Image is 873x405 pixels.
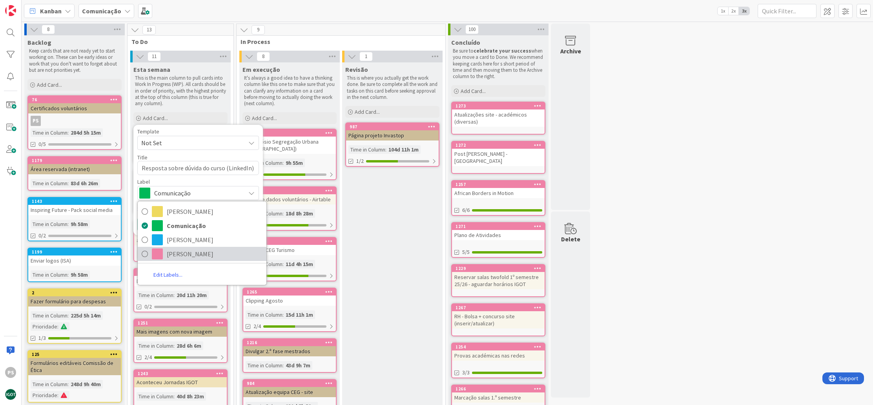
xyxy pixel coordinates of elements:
div: 1265 [243,288,336,296]
div: 1257African Borders in Motion [452,181,545,198]
span: Revisão [345,66,368,73]
span: 8 [42,25,55,34]
div: 984Atualização equipa CEG - site [243,380,336,397]
div: 1257 [456,182,545,187]
b: Comunicação [82,7,121,15]
img: avatar [5,389,16,400]
div: 1254 [456,344,545,350]
p: Be sure to when you move a card to Done. We recommend keeping cards here for s short period of ti... [453,48,544,80]
div: Time in Column [137,250,173,259]
div: 1266 [456,386,545,392]
div: 1268Semana CEG Turismo [243,238,336,255]
div: 987 [350,124,439,130]
div: 1243Aconteceu Jornadas IGOT [134,370,227,387]
div: 284d 5h 15m [69,128,103,137]
div: Reservar salas twofold 1º semestre 25/26 - aguardar horários IGOT [452,272,545,289]
div: 984 [243,380,336,387]
div: 248d 9h 40m [69,380,103,389]
div: 1272 [452,142,545,149]
div: 1229 [456,266,545,271]
div: Atualizações site - académicos (diversas) [452,109,545,127]
div: 1264 [247,188,336,193]
span: : [173,291,175,299]
a: [PERSON_NAME] [138,233,266,247]
span: : [173,392,175,401]
div: Enviar e-mail eventos final agosto/início setembro [134,228,227,245]
a: Edit Labels... [138,268,198,282]
span: : [67,311,69,320]
div: Prioridade [31,322,57,331]
div: Prioridade [31,391,57,400]
div: 20d 11h 20m [175,291,209,299]
p: Keep cards that are not ready yet to start working on. These can be early ideas or work that you ... [29,48,120,73]
div: 1271Plano de Atividades [452,223,545,240]
div: 18d 8h 28m [284,209,315,218]
div: Aconteceu Jornadas IGOT [134,377,227,387]
span: 0/2 [38,232,46,240]
span: Add Card... [461,88,486,95]
div: Time in Column [137,341,173,350]
div: 1266Marcação salas 1.º semestre [452,385,545,403]
div: 1271 [456,224,545,229]
p: It's always a good idea to have a thinking column like this one to make sure that you can clarify... [244,75,335,107]
div: 1179 [28,157,121,164]
div: Provas académicas nas redes [452,350,545,361]
div: Divulgar cursos PRR [134,276,227,286]
div: II Simpósio Segregação Urbana ([GEOGRAPHIC_DATA]) [243,137,336,154]
span: Add Card... [37,81,62,88]
div: Archive [560,46,581,56]
a: 2Fazer formulário para despesasTime in Column:225d 5h 14mPrioridade:1/3 [27,288,122,344]
div: 1251 [134,319,227,327]
div: Time in Column [348,145,385,154]
div: Divulgar 2.ª fase mestrados [243,346,336,356]
span: : [57,391,58,400]
span: Kanban [40,6,62,16]
div: Time in Column [31,380,67,389]
div: 125 [28,351,121,358]
div: 28d 6h 6m [175,341,203,350]
div: Base de dados voluntários - Airtable [243,194,336,204]
span: [PERSON_NAME] [167,234,262,246]
a: 1143Inspiring Future - Pack social mediaTime in Column:9h 58m0/2 [27,197,122,241]
div: 1243 [134,370,227,377]
span: 3/3 [462,369,470,377]
div: 1268 [243,238,336,245]
div: 9h 58m [69,270,90,279]
div: 1264Base de dados voluntários - Airtable [243,187,336,204]
div: Time in Column [246,159,282,167]
div: Time in Column [31,220,67,228]
div: 1179Área reservada (intranet) [28,157,121,174]
div: 2 [32,290,121,296]
div: Clipping Agosto [243,296,336,306]
div: Time in Column [31,270,67,279]
a: 1268Semana CEG TurismoTime in Column:11d 4h 15m7/10 [242,237,337,281]
span: : [67,128,69,137]
div: 1254Provas académicas nas redes [452,343,545,361]
div: PS [5,367,16,378]
div: 1199 [32,249,121,255]
span: Em execução [242,66,280,73]
span: Backlog [27,38,51,46]
div: 225d 5h 14m [69,311,103,320]
a: 1271Plano de Atividades5/5 [451,222,545,258]
span: [PERSON_NAME] [167,206,262,217]
div: 1216 [247,340,336,345]
div: 1265Clipping Agosto [243,288,336,306]
div: 1229 [452,265,545,272]
div: 1273 [452,102,545,109]
a: 1251Mais imagens com nova imagemTime in Column:28d 6h 6m2/4 [133,319,228,363]
span: Label [137,179,150,184]
a: 1216Divulgar 2.ª fase mestradosTime in Column:43d 9h 7m [242,338,337,373]
div: Time in Column [31,128,67,137]
span: 5/5 [462,248,470,256]
span: 1/3 [38,334,46,342]
span: : [282,361,284,370]
div: 76Certificados voluntários [28,96,121,113]
div: PS [28,116,121,126]
div: 1143 [32,199,121,204]
textarea: Resposta sobre dúvida do curso (LinkedIn) [137,161,259,175]
span: : [67,380,69,389]
div: 1266 [452,385,545,392]
a: 1264Base de dados voluntários - AirtableTime in Column:18d 8h 28m5/7 [242,186,337,231]
div: 43d 9h 7m [284,361,312,370]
